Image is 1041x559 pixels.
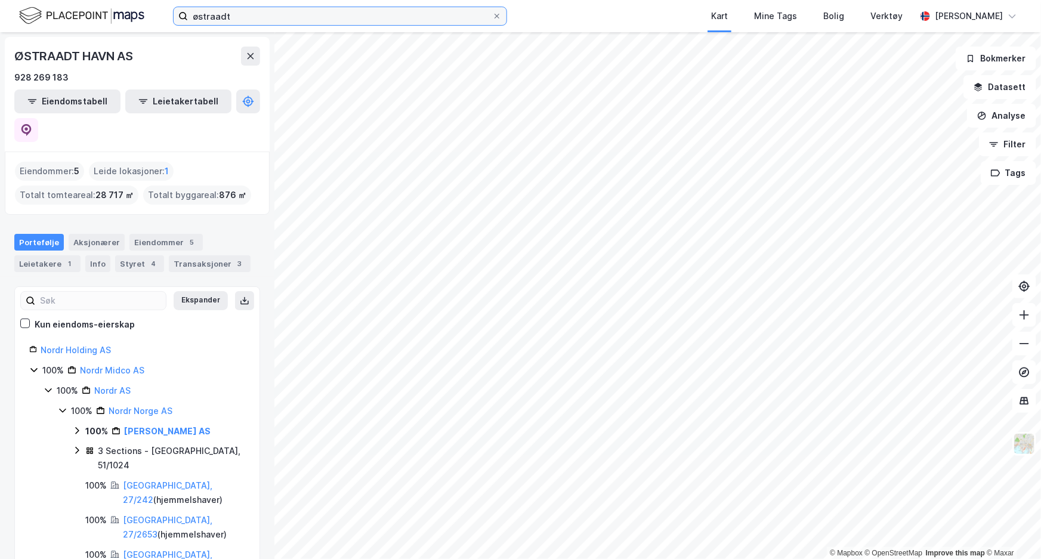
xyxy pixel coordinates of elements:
a: Mapbox [830,549,863,557]
button: Ekspander [174,291,228,310]
div: Totalt tomteareal : [15,186,138,205]
div: 100% [57,384,78,398]
div: 3 Sections - [GEOGRAPHIC_DATA], 51/1024 [98,444,245,472]
div: Eiendommer : [15,162,84,181]
div: Totalt byggareal : [143,186,251,205]
a: Nordr Holding AS [41,345,111,355]
button: Leietakertabell [125,89,231,113]
a: Improve this map [926,549,985,557]
div: ( hjemmelshaver ) [123,478,245,507]
a: OpenStreetMap [865,549,923,557]
div: 928 269 183 [14,70,69,85]
div: Info [85,255,110,272]
div: Bolig [823,9,844,23]
div: ( hjemmelshaver ) [123,513,245,542]
div: Kart [711,9,728,23]
button: Eiendomstabell [14,89,121,113]
div: 1 [64,258,76,270]
div: 100% [71,404,92,418]
div: Mine Tags [754,9,797,23]
div: [PERSON_NAME] [935,9,1003,23]
a: [GEOGRAPHIC_DATA], 27/2653 [123,515,212,539]
input: Søk på adresse, matrikkel, gårdeiere, leietakere eller personer [188,7,492,25]
div: Kontrollprogram for chat [981,502,1041,559]
div: Eiendommer [129,234,203,251]
a: Nordr AS [94,385,131,396]
div: Leide lokasjoner : [89,162,174,181]
a: Nordr Midco AS [80,365,144,375]
span: 1 [165,164,169,178]
div: ØSTRAADT HAVN AS [14,47,135,66]
div: 100% [85,513,107,527]
div: 3 [234,258,246,270]
div: Aksjonærer [69,234,125,251]
span: 28 717 ㎡ [95,188,134,202]
button: Filter [979,132,1036,156]
div: Verktøy [870,9,903,23]
div: 4 [147,258,159,270]
div: 100% [42,363,64,378]
img: Z [1013,433,1036,455]
img: logo.f888ab2527a4732fd821a326f86c7f29.svg [19,5,144,26]
button: Analyse [967,104,1036,128]
button: Tags [981,161,1036,185]
span: 876 ㎡ [219,188,246,202]
button: Bokmerker [956,47,1036,70]
a: [GEOGRAPHIC_DATA], 27/242 [123,480,212,505]
div: Transaksjoner [169,255,251,272]
a: Nordr Norge AS [109,406,172,416]
div: 100% [85,478,107,493]
a: [PERSON_NAME] AS [124,426,211,436]
div: Leietakere [14,255,81,272]
div: 5 [186,236,198,248]
div: Portefølje [14,234,64,251]
span: 5 [74,164,79,178]
div: Kun eiendoms-eierskap [35,317,135,332]
iframe: Chat Widget [981,502,1041,559]
input: Søk [35,292,166,310]
button: Datasett [963,75,1036,99]
div: 100% [85,424,108,438]
div: Styret [115,255,164,272]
